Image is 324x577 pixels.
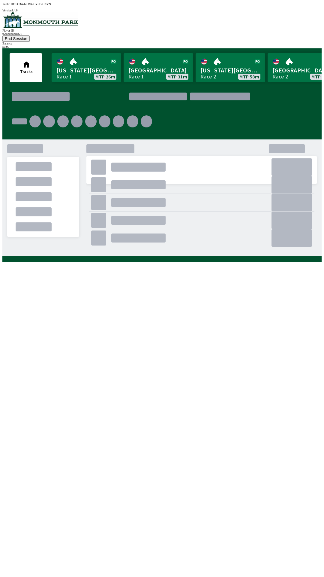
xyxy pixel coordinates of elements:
[16,162,52,171] div: .
[12,118,27,124] div: .
[91,230,106,246] div: .
[2,12,78,28] img: venue logo
[16,177,52,186] div: .
[29,115,41,127] div: .
[271,176,312,194] div: .
[2,45,322,48] div: $ 0.00
[111,198,165,207] div: .
[95,74,115,79] span: MTP 26m
[141,115,152,127] div: .
[2,32,322,35] div: 6200080001821
[16,222,52,231] div: .
[2,2,322,6] div: Public ID:
[20,69,33,74] span: Tracks
[271,194,312,211] div: .
[200,66,260,74] span: [US_STATE][GEOGRAPHIC_DATA]
[271,229,312,247] div: .
[2,29,322,32] div: Player ID
[196,53,265,82] a: [US_STATE][GEOGRAPHIC_DATA]Race 2MTP 58m
[52,53,121,82] a: [US_STATE][GEOGRAPHIC_DATA]Race 1MTP 26m
[272,74,288,79] div: Race 2
[71,115,82,127] div: .
[253,94,312,99] div: .
[167,74,187,79] span: MTP 31m
[271,158,312,176] div: .
[43,115,55,127] div: .
[91,195,106,210] div: .
[91,160,106,175] div: .
[2,42,322,45] div: Balance
[85,115,97,127] div: .
[16,2,51,6] span: SO3A-6RMK-CYSD-CNVN
[113,115,124,127] div: .
[2,35,30,42] button: End Session
[239,74,259,79] span: MTP 58m
[7,144,43,153] div: .
[86,190,317,256] div: .
[16,207,52,216] div: .
[271,212,312,229] div: .
[56,74,72,79] div: Race 1
[2,9,322,12] div: Version 1.4.0
[91,177,106,192] div: .
[200,74,216,79] div: Race 2
[111,180,165,189] div: .
[111,216,165,225] div: .
[111,234,165,243] div: .
[10,53,42,82] button: Tracks
[128,66,188,74] span: [GEOGRAPHIC_DATA]
[124,53,193,82] a: [GEOGRAPHIC_DATA]Race 1MTP 31m
[127,115,138,127] div: .
[91,213,106,228] div: .
[111,163,165,172] div: .
[56,66,116,74] span: [US_STATE][GEOGRAPHIC_DATA]
[128,74,144,79] div: Race 1
[16,192,52,201] div: .
[99,115,110,127] div: .
[154,113,312,143] div: .
[57,115,69,127] div: .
